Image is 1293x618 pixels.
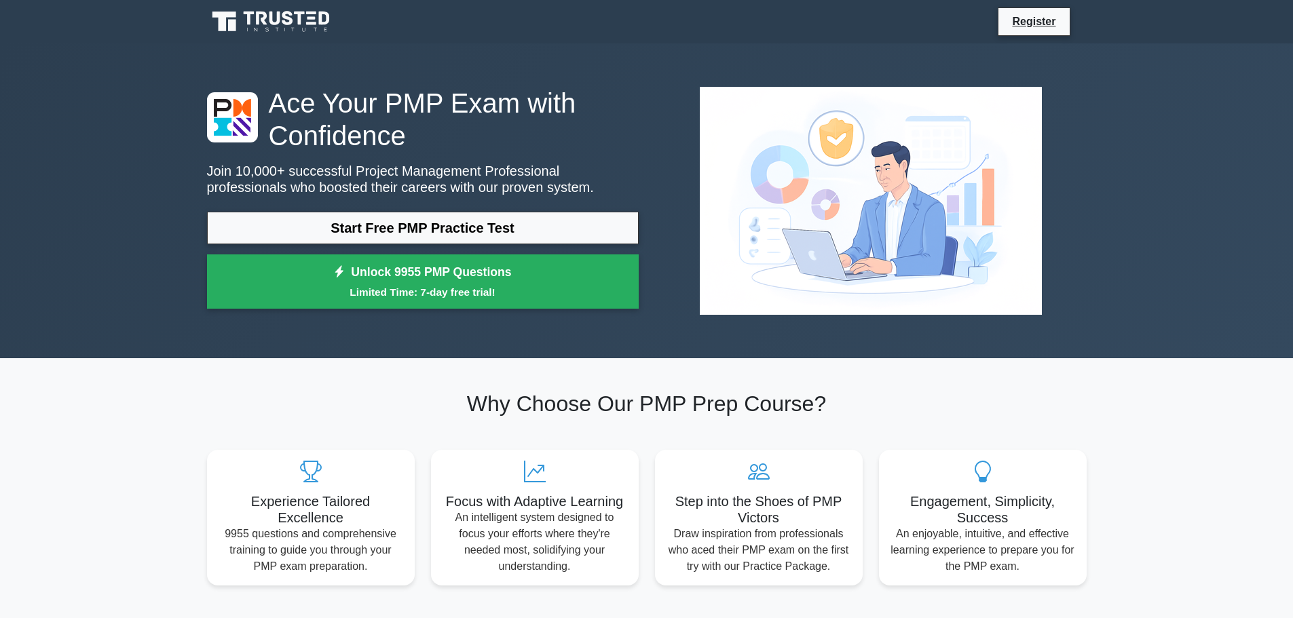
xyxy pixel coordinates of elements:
h5: Engagement, Simplicity, Success [890,493,1076,526]
p: An intelligent system designed to focus your efforts where they're needed most, solidifying your ... [442,509,628,575]
small: Limited Time: 7-day free trial! [224,284,622,300]
img: Project Management Professional Preview [689,76,1053,326]
h1: Ace Your PMP Exam with Confidence [207,87,639,152]
p: 9955 questions and comprehensive training to guide you through your PMP exam preparation. [218,526,404,575]
a: Start Free PMP Practice Test [207,212,639,244]
p: An enjoyable, intuitive, and effective learning experience to prepare you for the PMP exam. [890,526,1076,575]
a: Unlock 9955 PMP QuestionsLimited Time: 7-day free trial! [207,254,639,309]
a: Register [1004,13,1064,30]
h5: Focus with Adaptive Learning [442,493,628,509]
h5: Step into the Shoes of PMP Victors [666,493,852,526]
h5: Experience Tailored Excellence [218,493,404,526]
p: Join 10,000+ successful Project Management Professional professionals who boosted their careers w... [207,163,639,195]
p: Draw inspiration from professionals who aced their PMP exam on the first try with our Practice Pa... [666,526,852,575]
h2: Why Choose Our PMP Prep Course? [207,391,1087,417]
